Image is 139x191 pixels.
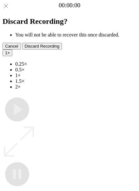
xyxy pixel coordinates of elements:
[59,2,80,9] a: 00:00:00
[5,50,7,55] span: 1
[15,84,136,90] li: 2×
[15,61,136,67] li: 0.25×
[22,43,62,49] button: Discard Recording
[15,78,136,84] li: 1.5×
[15,67,136,73] li: 0.5×
[3,49,12,56] button: 1×
[3,17,136,26] h2: Discard Recording?
[15,73,136,78] li: 1×
[15,32,136,38] li: You will not be able to recover this once discarded.
[3,43,21,49] button: Cancel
